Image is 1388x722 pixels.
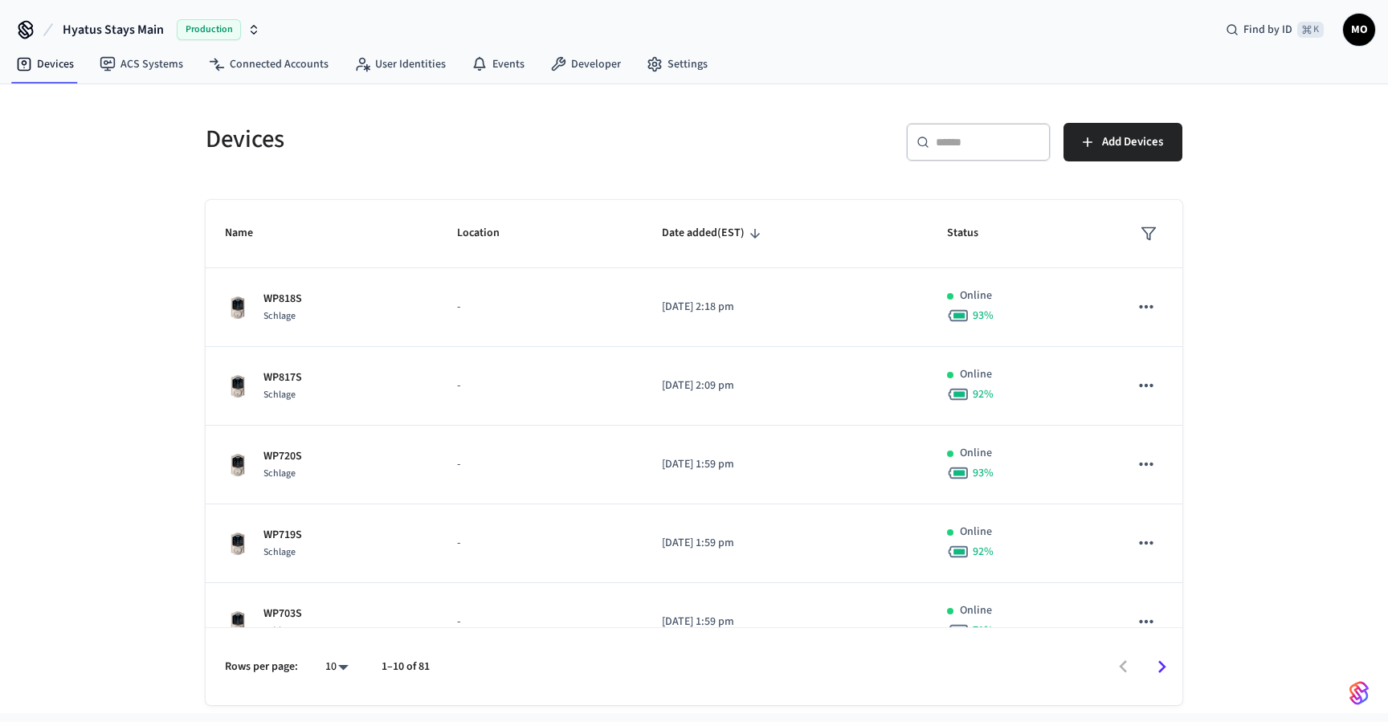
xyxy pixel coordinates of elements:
[225,531,251,557] img: Schlage Sense Smart Deadbolt with Camelot Trim, Front
[225,610,251,635] img: Schlage Sense Smart Deadbolt with Camelot Trim, Front
[960,524,992,540] p: Online
[662,377,908,394] p: [DATE] 2:09 pm
[947,221,999,246] span: Status
[1063,123,1182,161] button: Add Devices
[1143,648,1181,686] button: Go to next page
[1297,22,1324,38] span: ⌘ K
[634,50,721,79] a: Settings
[63,20,164,39] span: Hyatus Stays Main
[206,123,684,156] h5: Devices
[3,50,87,79] a: Devices
[537,50,634,79] a: Developer
[263,291,302,308] p: WP818S
[263,369,302,386] p: WP817S
[263,624,296,638] span: Schlage
[973,544,994,560] span: 92 %
[1349,680,1369,706] img: SeamLogoGradient.69752ec5.svg
[457,221,520,246] span: Location
[662,299,908,316] p: [DATE] 2:18 pm
[317,655,356,679] div: 10
[225,659,298,675] p: Rows per page:
[263,448,302,465] p: WP720S
[225,295,251,320] img: Schlage Sense Smart Deadbolt with Camelot Trim, Front
[457,456,623,473] p: -
[457,614,623,630] p: -
[196,50,341,79] a: Connected Accounts
[263,527,302,544] p: WP719S
[1345,15,1374,44] span: MO
[1213,15,1337,44] div: Find by ID⌘ K
[973,622,994,638] span: 71 %
[662,221,765,246] span: Date added(EST)
[263,606,302,622] p: WP703S
[457,377,623,394] p: -
[960,445,992,462] p: Online
[960,288,992,304] p: Online
[1343,14,1375,46] button: MO
[263,388,296,402] span: Schlage
[457,299,623,316] p: -
[973,386,994,402] span: 92 %
[960,602,992,619] p: Online
[960,366,992,383] p: Online
[459,50,537,79] a: Events
[177,19,241,40] span: Production
[225,221,274,246] span: Name
[225,373,251,399] img: Schlage Sense Smart Deadbolt with Camelot Trim, Front
[263,467,296,480] span: Schlage
[973,308,994,324] span: 93 %
[662,535,908,552] p: [DATE] 1:59 pm
[87,50,196,79] a: ACS Systems
[457,535,623,552] p: -
[263,545,296,559] span: Schlage
[973,465,994,481] span: 93 %
[341,50,459,79] a: User Identities
[225,452,251,478] img: Schlage Sense Smart Deadbolt with Camelot Trim, Front
[662,614,908,630] p: [DATE] 1:59 pm
[263,309,296,323] span: Schlage
[1243,22,1292,38] span: Find by ID
[662,456,908,473] p: [DATE] 1:59 pm
[382,659,430,675] p: 1–10 of 81
[1102,132,1163,153] span: Add Devices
